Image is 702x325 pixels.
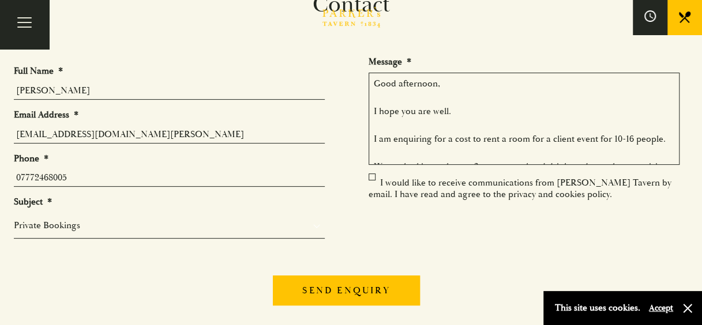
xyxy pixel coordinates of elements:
label: Subject [14,196,52,208]
input: Send enquiry [273,275,419,305]
button: Accept [649,303,673,313]
button: Close and accept [682,303,693,314]
label: Message [369,56,411,68]
iframe: reCAPTCHA [369,209,544,254]
label: Phone [14,153,48,165]
p: This site uses cookies. [555,300,640,316]
label: Full Name [14,65,63,77]
label: I would like to receive communications from [PERSON_NAME] Tavern by email. I have read and agree ... [369,177,671,200]
label: Email Address [14,109,78,121]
